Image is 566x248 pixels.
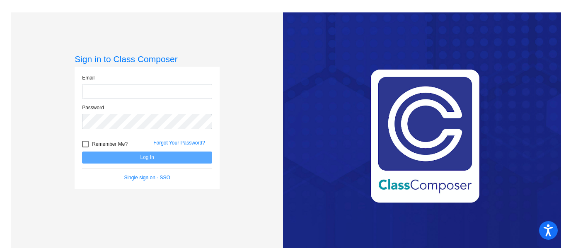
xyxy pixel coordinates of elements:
span: Remember Me? [92,139,128,149]
label: Email [82,74,94,82]
label: Password [82,104,104,111]
a: Forgot Your Password? [153,140,205,146]
h3: Sign in to Class Composer [75,54,220,64]
button: Log In [82,152,212,164]
a: Single sign on - SSO [124,175,170,181]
